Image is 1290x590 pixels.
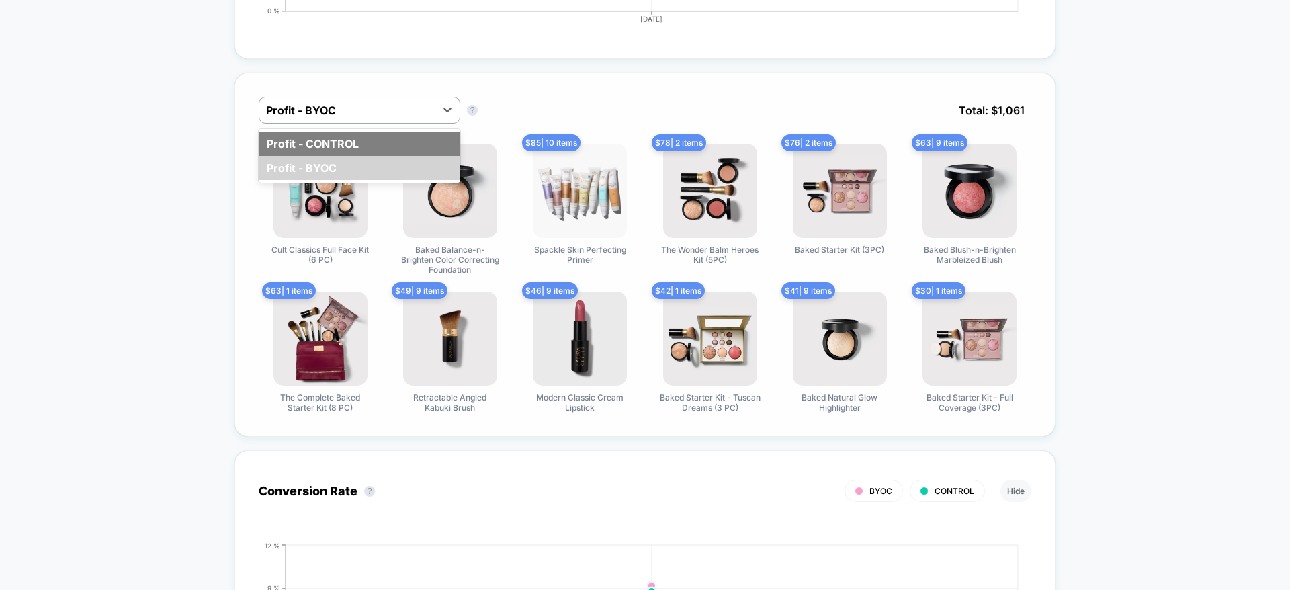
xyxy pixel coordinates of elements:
[793,144,887,238] img: Baked Starter Kit (3PC)
[270,245,371,265] span: Cult Classics Full Face Kit (6 PC)
[267,7,280,15] tspan: 0 %
[789,392,890,413] span: Baked Natural Glow Highlighter
[1000,480,1031,502] button: Hide
[652,134,706,151] span: $ 78 | 2 items
[400,392,501,413] span: Retractable Angled Kabuki Brush
[922,144,1017,238] img: Baked Blush-n-Brighten Marbleized Blush
[922,292,1017,386] img: Baked Starter Kit - Full Coverage (3PC)
[262,282,316,299] span: $ 63 | 1 items
[522,282,578,299] span: $ 46 | 9 items
[270,392,371,413] span: The Complete Baked Starter Kit (8 PC)
[403,292,497,386] img: Retractable Angled Kabuki Brush
[529,245,630,265] span: Spackle Skin Perfecting Primer
[663,144,757,238] img: The Wonder Balm Heroes Kit (5PC)
[259,132,460,156] div: Profit - CONTROL
[273,144,368,238] img: Cult Classics Full Face Kit (6 PC)
[522,134,580,151] span: $ 85 | 10 items
[364,486,375,497] button: ?
[467,105,478,116] button: ?
[400,245,501,275] span: Baked Balance-n-Brighten Color Correcting Foundation
[793,292,887,386] img: Baked Natural Glow Highlighter
[663,292,757,386] img: Baked Starter Kit - Tuscan Dreams (3 PC)
[652,282,705,299] span: $ 42 | 1 items
[795,245,884,255] span: Baked Starter Kit (3PC)
[912,134,967,151] span: $ 63 | 9 items
[392,282,447,299] span: $ 49 | 9 items
[660,245,761,265] span: The Wonder Balm Heroes Kit (5PC)
[265,541,280,549] tspan: 12 %
[533,292,627,386] img: Modern Classic Cream Lipstick
[403,144,497,238] img: Baked Balance-n-Brighten Color Correcting Foundation
[869,486,892,496] span: BYOC
[660,392,761,413] span: Baked Starter Kit - Tuscan Dreams (3 PC)
[919,392,1020,413] span: Baked Starter Kit - Full Coverage (3PC)
[781,134,836,151] span: $ 76 | 2 items
[935,486,974,496] span: CONTROL
[781,282,835,299] span: $ 41 | 9 items
[273,292,368,386] img: The Complete Baked Starter Kit (8 PC)
[912,282,965,299] span: $ 30 | 1 items
[259,156,460,180] div: Profit - BYOC
[641,15,663,23] tspan: [DATE]
[533,144,627,238] img: Spackle Skin Perfecting Primer
[529,392,630,413] span: Modern Classic Cream Lipstick
[919,245,1020,265] span: Baked Blush-n-Brighten Marbleized Blush
[952,97,1031,124] span: Total: $ 1,061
